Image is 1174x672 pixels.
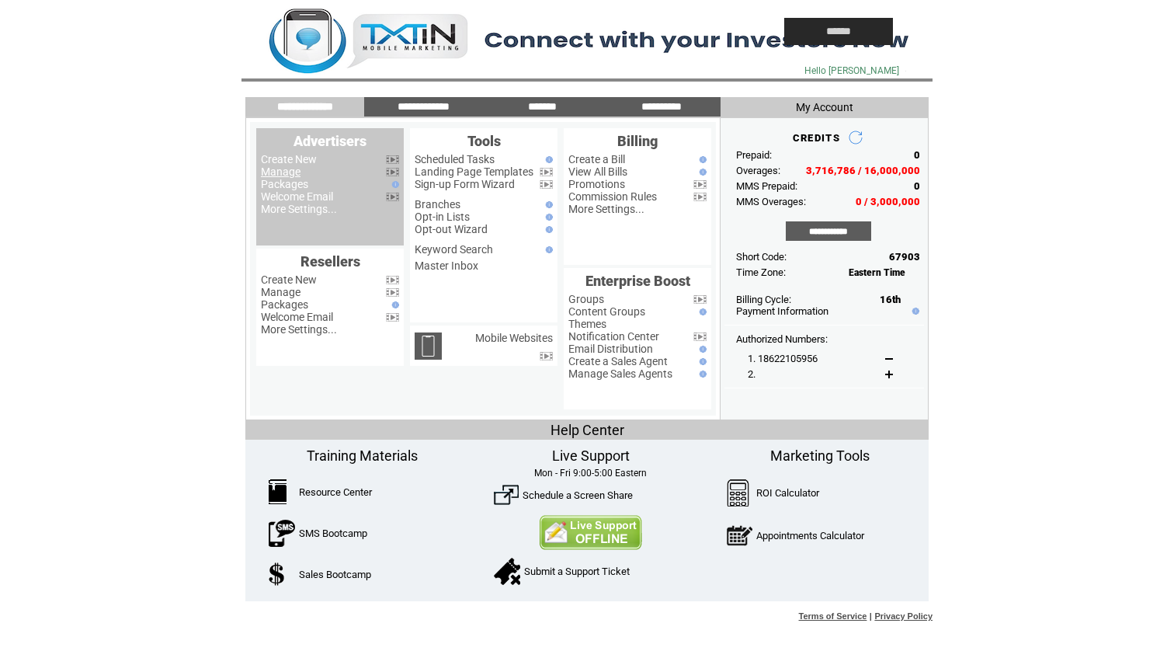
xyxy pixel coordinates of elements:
[540,352,553,360] img: video.png
[693,180,707,189] img: video.png
[415,153,495,165] a: Scheduled Tasks
[261,190,333,203] a: Welcome Email
[261,273,317,286] a: Create New
[299,569,371,580] a: Sales Bootcamp
[494,558,520,585] img: SupportTicket.png
[908,308,919,315] img: help.gif
[415,333,442,360] img: mobile-websites.png
[415,223,488,235] a: Opt-out Wizard
[269,479,287,504] img: ResourceCenter.png
[736,294,791,305] span: Billing Cycle:
[880,294,901,305] span: 16th
[736,180,797,192] span: MMS Prepaid:
[568,355,668,367] a: Create a Sales Agent
[415,178,515,190] a: Sign-up Form Wizard
[523,489,633,501] a: Schedule a Screen Share
[568,165,627,178] a: View All Bills
[540,168,553,176] img: video.png
[696,358,707,365] img: help.gif
[748,368,755,380] span: 2.
[796,101,853,113] span: My Account
[693,333,707,341] img: video.png
[542,201,553,208] img: help.gif
[568,190,657,203] a: Commission Rules
[540,180,553,189] img: video.png
[386,155,399,164] img: video.png
[300,253,360,270] span: Resellers
[799,611,867,621] a: Terms of Service
[770,447,870,464] span: Marketing Tools
[386,168,399,176] img: video.png
[914,180,920,192] span: 0
[415,243,493,256] a: Keyword Search
[415,211,470,223] a: Opt-in Lists
[736,333,828,345] span: Authorized Numbers:
[727,522,752,549] img: AppointmentCalc.png
[568,203,644,215] a: More Settings...
[617,133,658,149] span: Billing
[534,468,647,479] span: Mon - Fri 9:00-5:00 Eastern
[914,149,920,161] span: 0
[736,266,786,278] span: Time Zone:
[568,367,672,380] a: Manage Sales Agents
[261,203,337,215] a: More Settings...
[261,153,317,165] a: Create New
[874,611,933,621] a: Privacy Policy
[539,515,642,550] img: Contact Us
[693,295,707,304] img: video.png
[261,298,308,311] a: Packages
[261,286,300,298] a: Manage
[696,346,707,353] img: help.gif
[388,301,399,308] img: help.gif
[307,447,418,464] span: Training Materials
[467,133,501,149] span: Tools
[386,193,399,201] img: video.png
[299,486,372,498] a: Resource Center
[748,353,818,364] span: 1. 18622105956
[568,153,625,165] a: Create a Bill
[568,343,653,355] a: Email Distribution
[261,165,300,178] a: Manage
[736,149,772,161] span: Prepaid:
[727,479,750,507] img: Calculator.png
[736,196,806,207] span: MMS Overages:
[793,132,840,144] span: CREDITS
[551,422,624,438] span: Help Center
[806,165,920,176] span: 3,716,786 / 16,000,000
[736,165,780,176] span: Overages:
[568,293,604,305] a: Groups
[736,305,828,317] a: Payment Information
[756,487,819,499] a: ROI Calculator
[696,308,707,315] img: help.gif
[804,65,899,76] span: Hello [PERSON_NAME]
[585,273,690,289] span: Enterprise Boost
[386,276,399,284] img: video.png
[261,323,337,336] a: More Settings...
[415,259,478,272] a: Master Inbox
[415,198,460,211] a: Branches
[696,371,707,378] img: help.gif
[542,226,553,233] img: help.gif
[542,156,553,163] img: help.gif
[756,530,864,541] a: Appointments Calculator
[261,178,308,190] a: Packages
[269,562,287,586] img: SalesBootcamp.png
[542,214,553,221] img: help.gif
[475,332,553,344] a: Mobile Websites
[568,330,659,343] a: Notification Center
[415,165,533,178] a: Landing Page Templates
[693,193,707,201] img: video.png
[889,251,920,263] span: 67903
[856,196,920,207] span: 0 / 3,000,000
[388,181,399,188] img: help.gif
[524,566,630,577] a: Submit a Support Ticket
[736,251,787,263] span: Short Code:
[568,178,625,190] a: Promotions
[552,447,630,464] span: Live Support
[494,482,519,507] img: ScreenShare.png
[568,305,645,318] a: Content Groups
[261,311,333,323] a: Welcome Email
[849,267,905,278] span: Eastern Time
[568,318,606,330] a: Themes
[696,169,707,176] img: help.gif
